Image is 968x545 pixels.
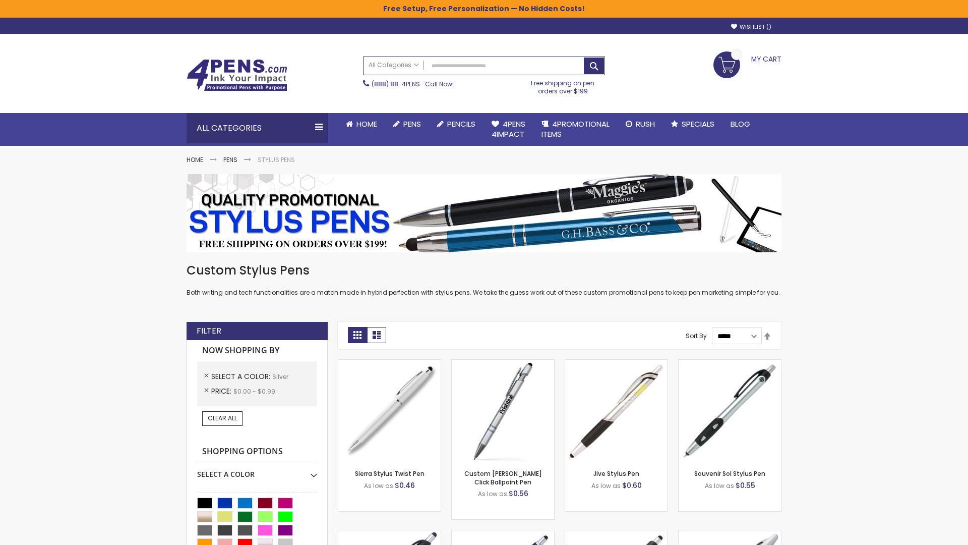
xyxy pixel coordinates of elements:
[533,113,618,146] a: 4PROMOTIONALITEMS
[429,113,483,135] a: Pencils
[356,119,377,129] span: Home
[364,57,424,74] a: All Categories
[731,119,750,129] span: Blog
[452,530,554,538] a: Epiphany Stylus Pens-Silver
[593,469,639,478] a: Jive Stylus Pen
[622,480,642,490] span: $0.60
[509,488,528,499] span: $0.56
[211,371,272,381] span: Select A Color
[395,480,415,490] span: $0.46
[679,359,781,368] a: Souvenir Sol Stylus Pen-Silver
[187,262,781,297] div: Both writing and tech functionalities are a match made in hybrid perfection with stylus pens. We ...
[197,340,317,361] strong: Now Shopping by
[187,155,203,164] a: Home
[211,386,233,396] span: Price
[233,387,275,396] span: $0.00 - $0.99
[197,325,221,337] strong: Filter
[348,327,367,343] strong: Grid
[223,155,237,164] a: Pens
[187,174,781,252] img: Stylus Pens
[447,119,475,129] span: Pencils
[464,469,542,486] a: Custom [PERSON_NAME] Click Ballpoint Pen
[452,359,554,368] a: Custom Alex II Click Ballpoint Pen-Silver
[541,119,610,139] span: 4PROMOTIONAL ITEMS
[679,530,781,538] a: Twist Highlighter-Pen Stylus Combo-Silver
[338,360,441,462] img: Stypen-35-Silver
[682,119,714,129] span: Specials
[403,119,421,129] span: Pens
[731,23,771,31] a: Wishlist
[208,414,237,422] span: Clear All
[197,462,317,479] div: Select A Color
[565,530,668,538] a: Souvenir® Emblem Stylus Pen-Silver
[338,359,441,368] a: Stypen-35-Silver
[663,113,722,135] a: Specials
[478,489,507,498] span: As low as
[202,411,243,425] a: Clear All
[483,113,533,146] a: 4Pens4impact
[618,113,663,135] a: Rush
[565,360,668,462] img: Jive Stylus Pen-Silver
[565,359,668,368] a: Jive Stylus Pen-Silver
[258,155,295,164] strong: Stylus Pens
[272,372,288,381] span: Silver
[452,360,554,462] img: Custom Alex II Click Ballpoint Pen-Silver
[372,80,454,88] span: - Call Now!
[521,75,606,95] div: Free shipping on pen orders over $199
[369,61,419,69] span: All Categories
[705,481,734,490] span: As low as
[686,332,707,340] label: Sort By
[372,80,420,88] a: (888) 88-4PENS
[385,113,429,135] a: Pens
[355,469,425,478] a: Sierra Stylus Twist Pen
[636,119,655,129] span: Rush
[187,59,287,91] img: 4Pens Custom Pens and Promotional Products
[187,262,781,279] h1: Custom Stylus Pens
[492,119,525,139] span: 4Pens 4impact
[364,481,393,490] span: As low as
[187,113,328,143] div: All Categories
[736,480,755,490] span: $0.55
[694,469,765,478] a: Souvenir Sol Stylus Pen
[197,441,317,463] strong: Shopping Options
[338,530,441,538] a: React Stylus Grip Pen-Silver
[338,113,385,135] a: Home
[722,113,758,135] a: Blog
[591,481,621,490] span: As low as
[679,360,781,462] img: Souvenir Sol Stylus Pen-Silver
